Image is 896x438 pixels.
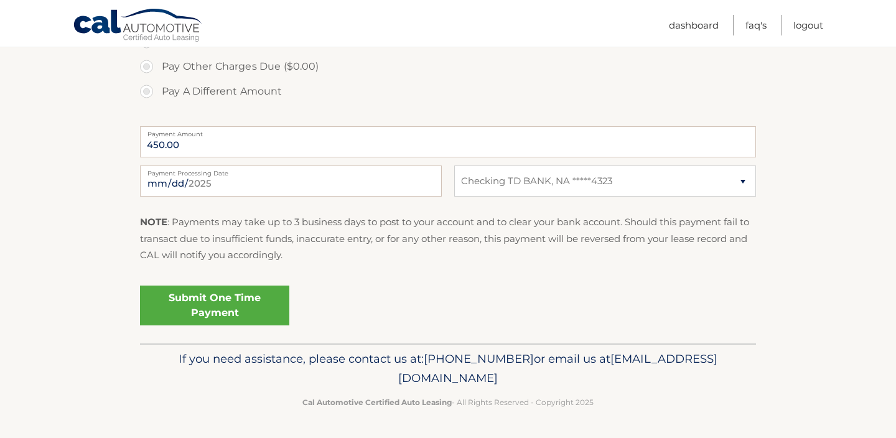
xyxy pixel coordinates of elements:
[140,126,756,157] input: Payment Amount
[148,396,748,409] p: - All Rights Reserved - Copyright 2025
[140,216,167,228] strong: NOTE
[140,165,442,175] label: Payment Processing Date
[745,15,767,35] a: FAQ's
[793,15,823,35] a: Logout
[140,126,756,136] label: Payment Amount
[302,398,452,407] strong: Cal Automotive Certified Auto Leasing
[669,15,719,35] a: Dashboard
[148,349,748,389] p: If you need assistance, please contact us at: or email us at
[140,286,289,325] a: Submit One Time Payment
[73,8,203,44] a: Cal Automotive
[140,165,442,197] input: Payment Date
[424,352,534,366] span: [PHONE_NUMBER]
[140,79,756,104] label: Pay A Different Amount
[140,214,756,263] p: : Payments may take up to 3 business days to post to your account and to clear your bank account....
[140,54,756,79] label: Pay Other Charges Due ($0.00)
